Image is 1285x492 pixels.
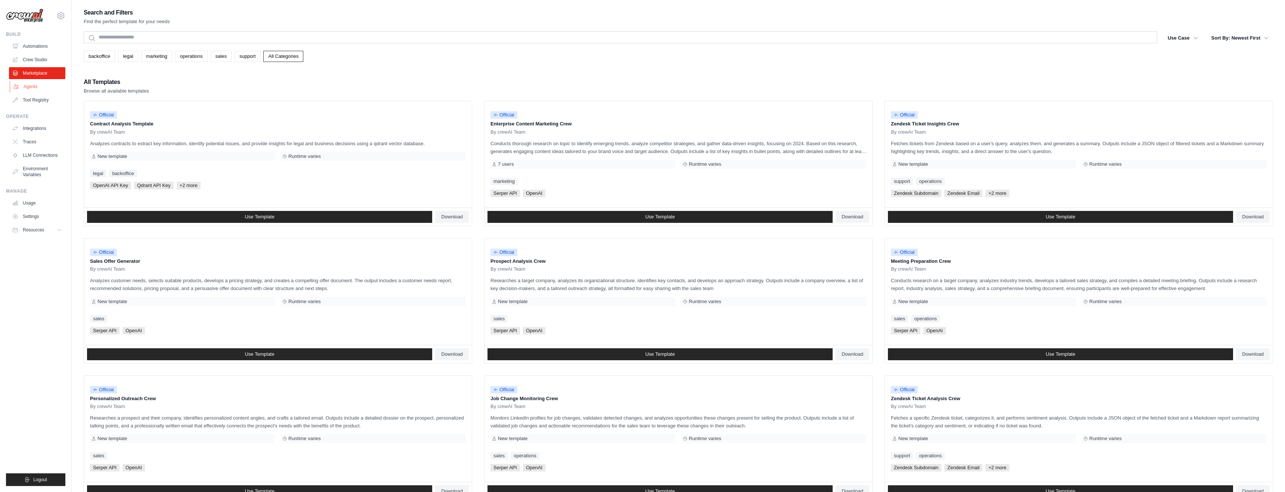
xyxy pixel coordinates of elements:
[245,214,274,220] span: Use Template
[9,197,65,209] a: Usage
[87,348,432,360] a: Use Template
[90,452,107,460] a: sales
[836,211,869,223] a: Download
[9,122,65,134] a: Integrations
[985,190,1009,197] span: +2 more
[90,120,466,128] p: Contract Analysis Template
[6,31,65,37] div: Build
[97,299,127,305] span: New template
[1046,351,1075,357] span: Use Template
[9,94,65,106] a: Tool Registry
[441,214,463,220] span: Download
[90,170,106,177] a: legal
[90,327,120,334] span: Serper API
[90,182,131,189] span: OpenAI API Key
[916,178,945,185] a: operations
[891,190,941,197] span: Zendesk Subdomain
[490,129,526,135] span: By crewAI Team
[109,170,137,177] a: backoffice
[891,129,926,135] span: By crewAI Team
[490,178,518,185] a: marketing
[1236,211,1270,223] a: Download
[487,348,833,360] a: Use Template
[645,214,675,220] span: Use Template
[1242,351,1264,357] span: Download
[498,436,527,442] span: New template
[891,386,918,393] span: Official
[90,277,466,292] p: Analyzes customer needs, selects suitable products, develops a pricing strategy, and creates a co...
[490,277,866,292] p: Researches a target company, analyzes its organizational structure, identifies key contacts, and ...
[944,190,982,197] span: Zendesk Email
[6,473,65,486] button: Logout
[842,214,863,220] span: Download
[1089,299,1122,305] span: Runtime varies
[84,87,149,95] p: Browse all available templates
[90,266,125,272] span: By crewAI Team
[1242,214,1264,220] span: Download
[490,395,866,402] p: Job Change Monitoring Crew
[487,211,833,223] a: Use Template
[490,249,517,256] span: Official
[9,211,65,222] a: Settings
[523,190,545,197] span: OpenAI
[175,51,208,62] a: operations
[1163,31,1202,45] button: Use Case
[90,140,466,147] p: Analyzes contracts to extract key information, identify potential issues, and provide insights fo...
[90,404,125,410] span: By crewAI Team
[911,315,940,323] a: operations
[888,211,1233,223] a: Use Template
[123,327,145,334] span: OpenAI
[97,153,127,159] span: New template
[1089,436,1122,442] span: Runtime varies
[891,140,1267,155] p: Fetches tickets from Zendesk based on a user's query, analyzes them, and generates a summary. Out...
[944,464,982,471] span: Zendesk Email
[985,464,1009,471] span: +2 more
[177,182,201,189] span: +2 more
[891,315,908,323] a: sales
[90,315,107,323] a: sales
[134,182,174,189] span: Qdrant API Key
[891,414,1267,430] p: Fetches a specific Zendesk ticket, categorizes it, and performs sentiment analysis. Outputs inclu...
[511,452,539,460] a: operations
[9,136,65,148] a: Traces
[1089,161,1122,167] span: Runtime varies
[490,140,866,155] p: Conducts thorough research on topic to identify emerging trends, analyze competitor strategies, a...
[84,51,115,62] a: backoffice
[891,277,1267,292] p: Conducts research on a target company, analyzes industry trends, develops a tailored sales strate...
[123,464,145,471] span: OpenAI
[490,404,526,410] span: By crewAI Team
[923,327,946,334] span: OpenAI
[523,464,545,471] span: OpenAI
[898,436,928,442] span: New template
[23,227,44,233] span: Resources
[9,149,65,161] a: LLM Connections
[490,414,866,430] p: Monitors LinkedIn profiles for job changes, validates detected changes, and analyzes opportunitie...
[689,299,721,305] span: Runtime varies
[891,266,926,272] span: By crewAI Team
[435,348,469,360] a: Download
[1207,31,1273,45] button: Sort By: Newest First
[9,67,65,79] a: Marketplace
[288,153,321,159] span: Runtime varies
[441,351,463,357] span: Download
[916,452,945,460] a: operations
[90,464,120,471] span: Serper API
[891,111,918,119] span: Official
[9,54,65,66] a: Crew Studio
[498,161,514,167] span: 7 users
[888,348,1233,360] a: Use Template
[288,436,321,442] span: Runtime varies
[87,211,432,223] a: Use Template
[118,51,138,62] a: legal
[33,477,47,483] span: Logout
[9,163,65,181] a: Environment Variables
[891,404,926,410] span: By crewAI Team
[90,249,117,256] span: Official
[490,315,508,323] a: sales
[6,188,65,194] div: Manage
[891,452,913,460] a: support
[435,211,469,223] a: Download
[490,452,508,460] a: sales
[490,120,866,128] p: Enterprise Content Marketing Crew
[9,40,65,52] a: Automations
